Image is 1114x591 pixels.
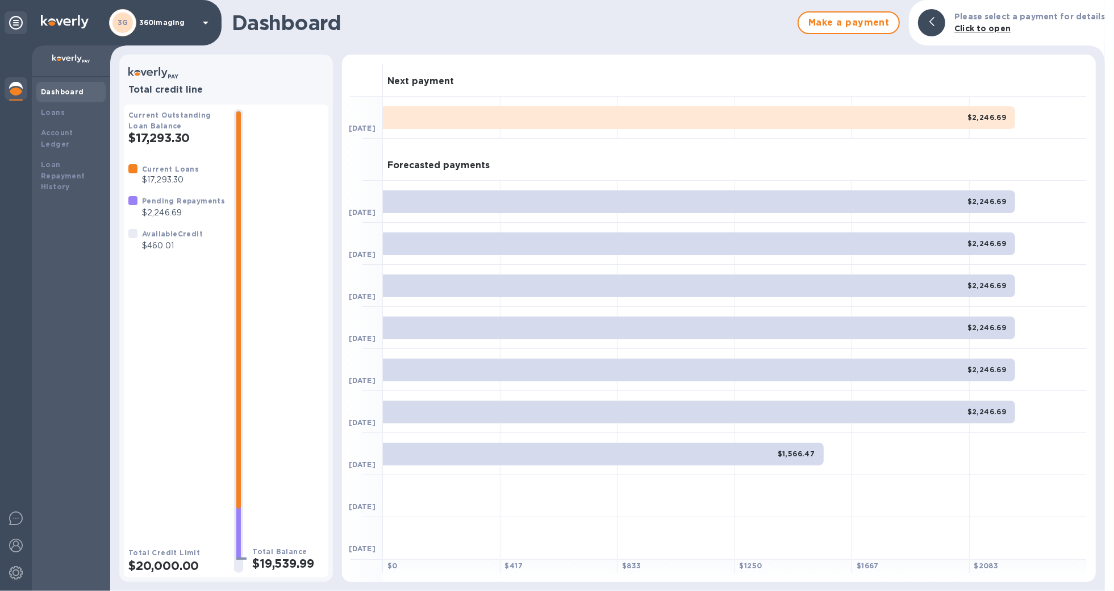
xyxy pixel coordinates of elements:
b: Account Ledger [41,128,73,148]
b: Current Outstanding Loan Balance [128,111,211,130]
b: [DATE] [349,208,375,217]
b: 3G [118,18,128,27]
b: $2,246.69 [967,407,1007,416]
h3: Forecasted payments [387,160,490,171]
p: $2,246.69 [142,207,225,219]
b: $2,246.69 [967,281,1007,290]
b: $ 1250 [740,561,762,570]
b: [DATE] [349,376,375,385]
b: $2,246.69 [967,197,1007,206]
b: [DATE] [349,334,375,343]
b: $1,566.47 [778,450,815,458]
h2: $19,539.99 [252,556,324,571]
b: [DATE] [349,544,375,553]
b: [DATE] [349,292,375,301]
b: $ 0 [387,561,398,570]
b: $2,246.69 [967,365,1007,374]
b: Click to open [954,24,1011,33]
img: Logo [41,15,89,28]
b: Total Credit Limit [128,548,200,557]
div: Unpin categories [5,11,27,34]
b: $ 1667 [857,561,879,570]
b: $ 833 [622,561,641,570]
b: Pending Repayments [142,197,225,205]
h3: Total credit line [128,85,324,95]
h3: Next payment [387,76,454,87]
b: $2,246.69 [967,323,1007,332]
b: Dashboard [41,88,84,96]
b: Please select a payment for details [954,12,1105,21]
b: [DATE] [349,418,375,427]
b: Loan Repayment History [41,160,85,192]
b: $2,246.69 [967,239,1007,248]
b: [DATE] [349,502,375,511]
b: Total Balance [252,547,307,556]
b: [DATE] [349,250,375,259]
b: [DATE] [349,124,375,132]
p: $460.01 [142,240,203,252]
b: $ 2083 [974,561,999,570]
b: $2,246.69 [967,113,1007,122]
b: [DATE] [349,460,375,469]
span: Make a payment [808,16,890,30]
b: Loans [41,108,65,116]
h2: $20,000.00 [128,559,225,573]
button: Make a payment [798,11,900,34]
b: $ 417 [505,561,523,570]
b: Current Loans [142,165,199,173]
b: Available Credit [142,230,203,238]
h1: Dashboard [232,11,792,35]
p: 360imaging [139,19,196,27]
p: $17,293.30 [142,174,199,186]
h2: $17,293.30 [128,131,225,145]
